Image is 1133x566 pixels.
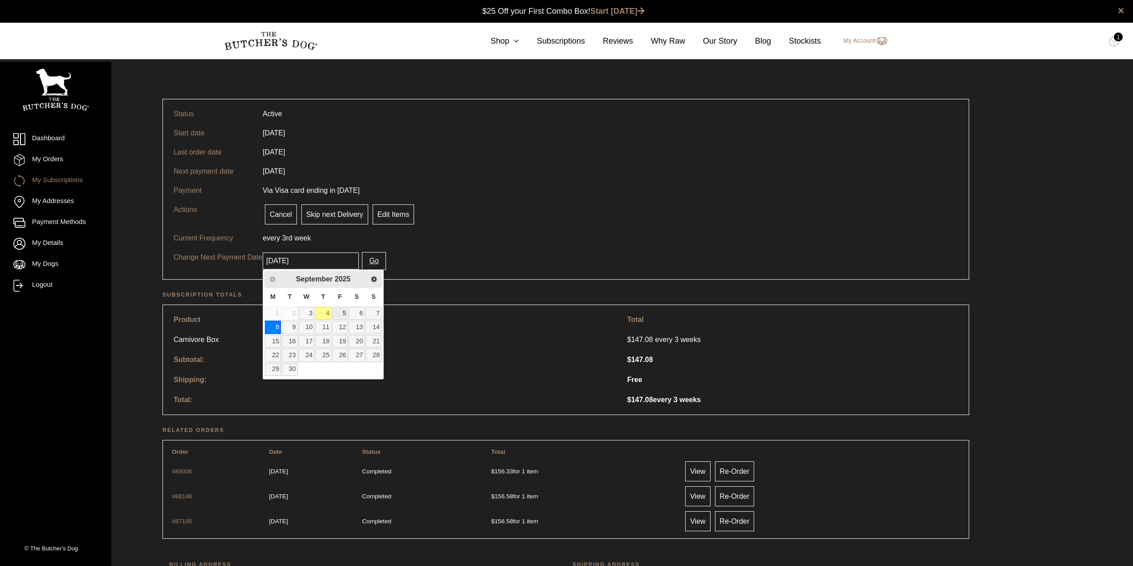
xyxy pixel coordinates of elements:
a: 15 [265,335,281,348]
a: 27 [349,349,365,362]
span: every 3rd [263,234,292,242]
a: Our Story [685,35,737,47]
span: Total [491,448,505,455]
a: 26 [332,349,348,362]
a: Shop [473,35,519,47]
a: 25 [315,349,331,362]
a: Stockists [771,35,821,47]
a: 8 [265,321,281,334]
th: Product [168,310,621,329]
span: Thursday [321,293,325,300]
a: View order number 87105 [172,518,192,525]
a: 14 [365,321,382,334]
a: 21 [365,335,382,348]
span: $ [491,518,495,525]
a: 13 [349,321,365,334]
td: every 3 weeks [622,330,963,349]
span: September [296,275,333,283]
span: 156.33 [491,468,513,475]
a: View order number 88148 [172,493,192,500]
span: week [294,234,311,242]
span: Via Visa card ending in [DATE] [263,187,360,194]
td: Status [168,105,257,123]
span: Order [172,448,188,455]
a: View [685,461,710,481]
a: Edit Items [373,204,414,224]
th: Subtotal: [168,350,621,369]
span: 147.08 [627,356,653,363]
a: Subscriptions [519,35,585,47]
th: Shipping: [168,370,621,389]
a: 30 [282,363,298,376]
a: close [1118,5,1124,16]
h2: Subscription totals [162,290,969,299]
a: 12 [332,321,348,334]
a: 22 [265,349,281,362]
img: TBD_Cart-Full.png [1109,36,1120,47]
a: My Account [834,36,887,46]
a: 28 [365,349,382,362]
a: 19 [332,335,348,348]
span: Tuesday [288,293,292,300]
time: 1748820299 [269,518,288,525]
a: Start [DATE] [590,7,645,16]
a: 11 [315,321,331,334]
a: 16 [282,335,298,348]
span: 2025 [335,275,351,283]
td: Completed [358,484,487,508]
span: Sunday [371,293,376,300]
a: Why Raw [633,35,685,47]
td: for 1 item [487,509,678,533]
span: 147.08 [627,334,655,345]
a: My Dogs [13,259,98,271]
a: 23 [282,349,298,362]
a: 10 [299,321,315,334]
span: Status [362,448,381,455]
a: 18 [315,335,331,348]
button: Go [362,252,386,270]
a: 24 [299,349,315,362]
a: Logout [13,280,98,292]
time: 1750634725 [269,493,288,500]
span: $ [627,356,631,363]
a: Re-Order [715,486,755,506]
a: 9 [282,321,298,334]
time: 1752017927 [269,468,288,475]
span: $ [491,493,495,500]
span: 156.58 [491,518,513,525]
a: 7 [365,307,382,320]
a: 29 [265,363,281,376]
a: Dashboard [13,133,98,145]
a: View [685,511,710,531]
span: $ [491,468,495,475]
p: Change Next Payment Date [174,252,263,263]
a: Blog [737,35,771,47]
div: 1 [1114,33,1123,41]
a: 3 [299,307,315,320]
a: Re-Order [715,511,755,531]
a: My Details [13,238,98,250]
td: [DATE] [257,123,290,143]
h2: Related orders [162,426,969,435]
span: Saturday [354,293,359,300]
span: Date [269,448,282,455]
td: Start date [168,123,257,143]
a: Carnivore Box [174,334,263,345]
a: Payment Methods [13,217,98,229]
td: Last order date [168,143,257,162]
img: TBD_Portrait_Logo_White.png [22,69,89,111]
p: Current Frequency [174,233,263,244]
a: 5 [332,307,348,320]
td: Payment [168,181,257,200]
a: My Orders [13,154,98,166]
td: Next payment date [168,162,257,181]
a: Reviews [585,35,633,47]
td: Completed [358,459,487,483]
span: Monday [270,293,276,300]
a: My Subscriptions [13,175,98,187]
td: every 3 weeks [622,390,963,409]
a: 6 [349,307,365,320]
span: Wednesday [304,293,310,300]
a: 17 [299,335,315,348]
td: for 1 item [487,459,678,483]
